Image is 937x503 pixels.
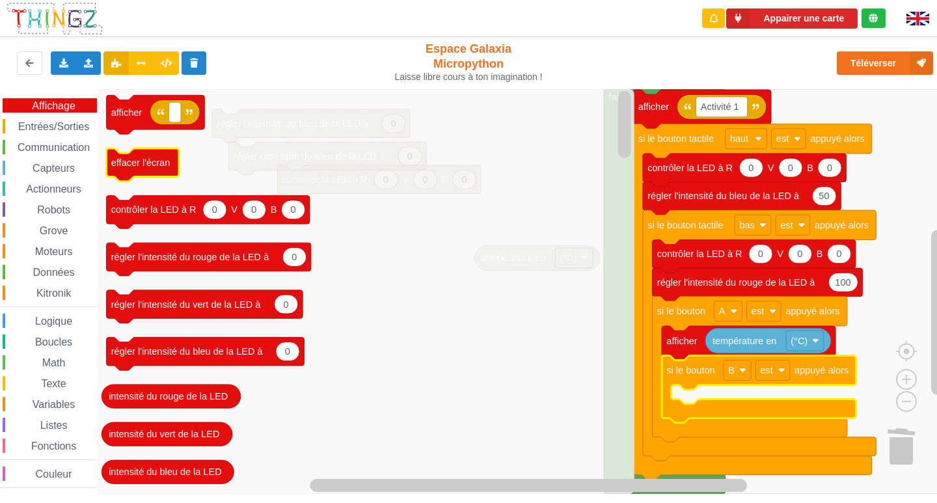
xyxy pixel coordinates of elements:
text: bas [739,220,754,230]
text: température en [713,336,776,346]
span: Actionneurs [24,184,83,195]
text: Activité 1 [701,102,739,112]
text: est [752,306,764,316]
text: B [271,204,277,215]
text: afficher [666,336,698,346]
text: est [761,365,773,375]
img: thingz_logo.png [6,1,103,36]
text: régler l'intensité du bleu de la LED à [647,191,800,201]
text: effacer l'écran [111,157,170,168]
text: V [777,249,783,259]
text: B [807,163,813,173]
span: Listes [38,420,70,431]
span: Kitronik [34,288,73,299]
text: contrôler la LED à R [647,163,733,173]
text: 0 [788,163,793,173]
text: 0 [797,249,802,259]
text: 0 [836,249,841,259]
text: V [231,204,238,215]
text: A [719,306,726,316]
text: appuyé alors [810,133,864,144]
span: Données [31,267,77,278]
span: Affichage [30,100,77,111]
text: haut [730,133,748,144]
text: B [728,365,735,375]
text: 0 [212,204,217,215]
text: régler l'intensité du vert de la LED à [111,299,261,310]
text: si le bouton tactile [638,133,714,144]
span: Math [40,357,68,368]
text: si le bouton [657,306,705,316]
span: Logique [33,316,74,327]
text: intensité du vert de la LED [109,429,219,439]
div: Laisse libre cours à ton imagination ! [389,72,549,83]
span: Robots [35,204,72,215]
text: si le bouton tactile [647,220,723,230]
text: appuyé alors [815,220,869,230]
text: intensité du bleu de la LED [109,467,222,477]
span: Communication [16,142,92,153]
button: Téléverser [837,51,933,75]
text: appuyé alors [785,306,839,316]
span: Couleur [34,469,74,480]
text: 0 [827,163,832,173]
span: Moteurs [33,246,75,257]
text: 0 [284,299,289,310]
text: si le bouton [666,365,714,375]
span: Texte [39,378,68,389]
span: Grove [38,225,70,236]
span: Variables [31,399,77,410]
text: régler l'intensité du bleu de la LED à [111,346,264,357]
text: B [817,249,823,259]
div: Espace Galaxia Micropython [389,42,549,83]
text: est [780,220,793,230]
text: 0 [292,252,297,262]
img: gb.png [906,12,929,25]
span: Fonctions [29,441,78,452]
text: afficher [111,107,143,118]
span: Boucles [33,336,74,347]
text: contrôler la LED à R [657,249,742,259]
text: intensité du rouge de la LED [109,391,228,401]
text: V [768,163,774,173]
text: régler l'intensité du rouge de la LED à [657,277,815,288]
text: 0 [290,204,295,215]
text: (°C) [791,336,808,346]
div: Tu es connecté au serveur de création de Thingz [862,8,886,28]
button: Appairer une carte [726,8,858,29]
text: 0 [748,163,754,173]
text: 100 [835,277,850,288]
text: 0 [758,249,763,259]
text: afficher [638,102,670,112]
text: 0 [251,204,256,215]
span: Entrées/Sorties [16,121,91,132]
text: régler l'intensité du rouge de la LED à [111,252,269,262]
text: 50 [819,191,829,201]
text: est [776,133,789,144]
text: contrôler la LED à R [111,204,197,215]
span: Capteurs [31,163,77,174]
text: appuyé alors [794,365,849,375]
text: 0 [285,346,290,357]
